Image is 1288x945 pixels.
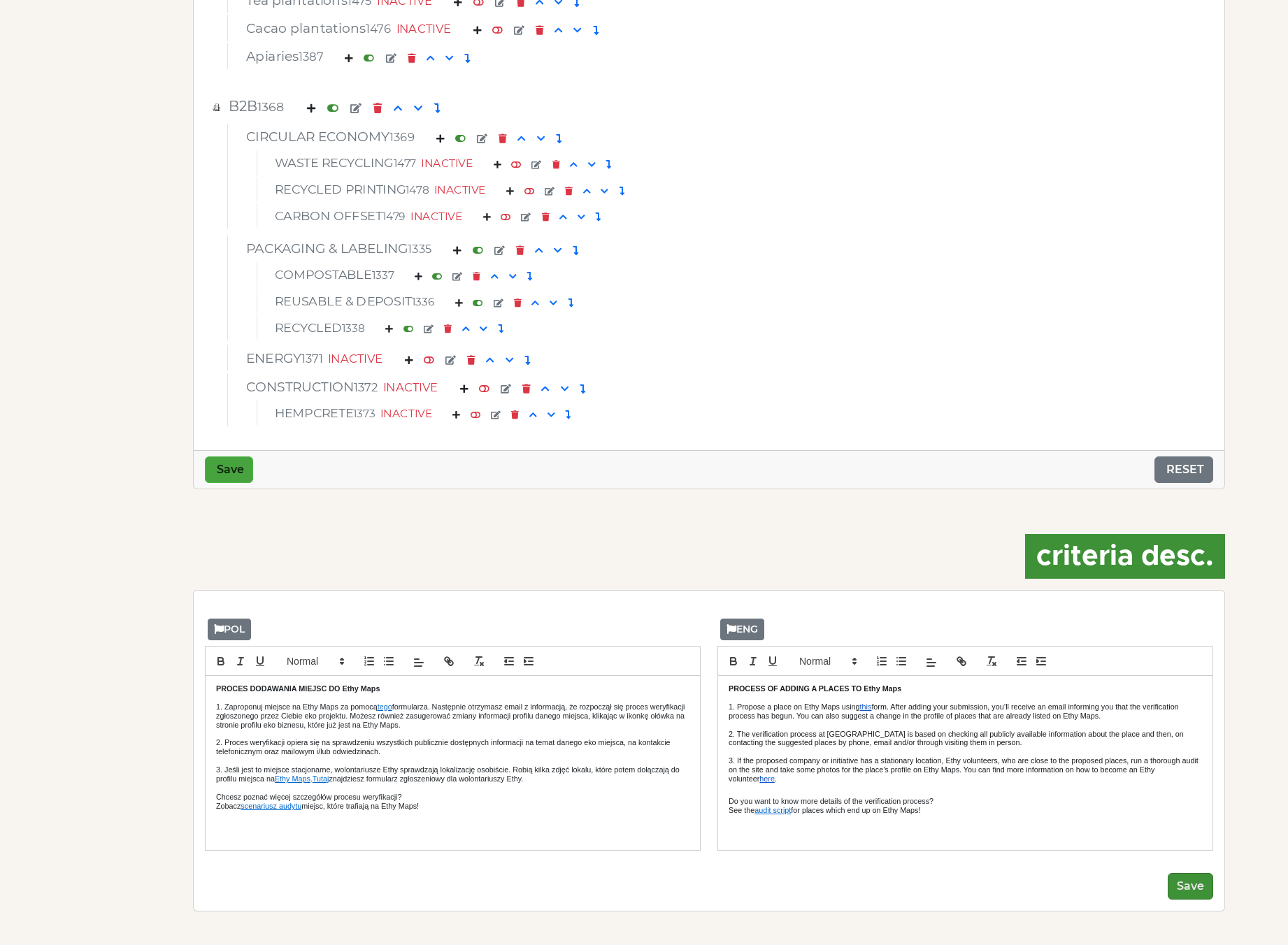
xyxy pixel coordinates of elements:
[729,702,1181,720] span: form. After adding your submission, you’ll receive an email informing you that the verification p...
[208,619,251,640] div: POL
[216,684,380,693] strong: PROCES DODAWANIA MIEJSC DO Ethy Maps
[1168,873,1213,900] button: Save
[754,806,791,814] a: audit script
[408,242,431,256] small: 1335
[328,352,383,366] span: INACTIVE
[342,322,365,335] small: 1338
[216,765,689,784] h5: 3. Jeśli jest to miejsce stacjonarne, wolontariusze Ethy sprawdzają lokalizację osobiście. Robią ...
[241,802,301,810] a: scenariusz a udytu
[378,702,392,711] a: tego
[383,380,438,394] span: INACTIVE
[421,157,473,170] span: INACTIVE
[216,793,689,802] h5: Chcesz poznać więcej szczegółów procesu weryfikacji?
[299,50,323,64] small: 1387
[372,268,394,282] small: 1337
[246,48,323,64] span: Apiaries
[301,352,322,366] small: 1371
[275,405,375,420] span: HEMPCRETE
[396,22,452,36] span: INACTIVE
[275,268,394,282] span: COMPOSTABLE
[275,294,435,308] span: REUSABLE & DEPOSIT
[389,130,415,144] small: 1369
[229,98,284,115] span: B2B
[729,806,1202,815] h5: See the for places which end up on Ethy Maps!
[246,129,415,145] span: CIRCULAR ECONOMY
[380,407,432,420] span: INACTIVE
[729,702,860,711] span: 1. Propose a place on Ethy Maps using
[275,156,416,171] span: WASTE RECYCLING
[775,774,777,783] span: .
[353,407,375,420] small: 1373
[412,295,435,308] small: 1336
[313,774,329,783] a: Tutaj
[275,208,406,223] span: CARBON OFFSET
[354,380,378,394] small: 1372
[860,702,872,711] a: this
[246,20,391,36] span: Cacao plantations
[729,730,1186,747] span: 2. The verification process at [GEOGRAPHIC_DATA] is based on checking all publicly available info...
[729,797,1202,806] h5: Do you want to know more details of the verification process?
[434,183,486,196] span: INACTIVE
[720,619,764,640] div: ENG
[394,157,417,170] small: 1477
[275,320,365,335] span: RECYCLED
[216,738,689,756] h5: 2. Proces weryfikacji opiera się na sprawdzeniu wszystkich publicznie dostępnych informacji na te...
[257,99,284,114] small: 1368
[216,802,689,811] h5: Zobacz miejsc, które trafiają na Ethy Maps!
[246,240,431,257] span: PACKAGING & LABELING
[205,456,253,483] button: Save
[246,379,378,395] span: CONSTRUCTION
[246,350,322,366] span: ENERGY
[410,210,462,223] span: INACTIVE
[1025,534,1225,579] div: criteria desc.
[275,182,429,196] span: RECYCLED PRINTING
[1154,456,1213,483] button: RESET
[275,774,310,783] a: Ethy Maps
[382,210,406,223] small: 1479
[729,756,1201,783] span: 3. If the proposed company or initiative has a stationary location, Ethy volunteers, who are clos...
[216,702,689,730] h5: 1. Zaproponuj miejsce na Ethy Maps za pomocą formularza. Następnie otrzymasz email z informacją, ...
[729,684,901,693] strong: PROCESS OF ADDING A PLACES TO Ethy Maps
[210,102,223,113] img: 650aeb4b021fbf4c49308587
[406,183,429,196] small: 1478
[759,774,775,783] a: here
[366,22,391,36] small: 1476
